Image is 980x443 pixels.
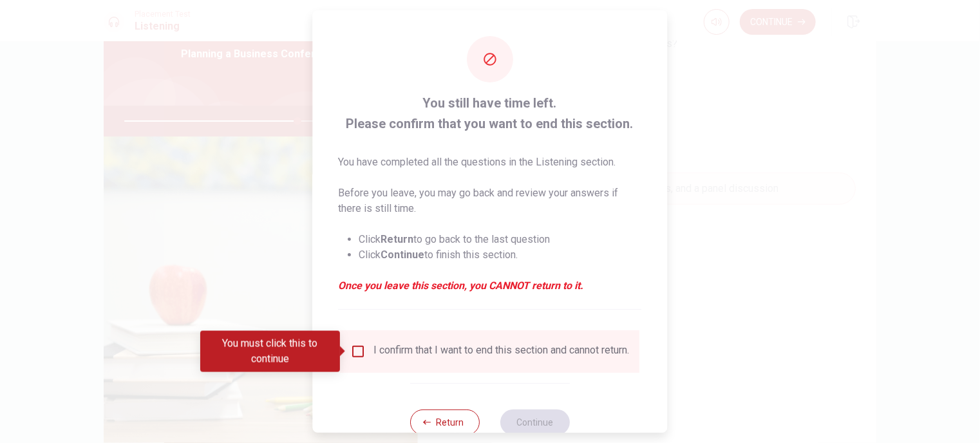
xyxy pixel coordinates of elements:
button: Return [410,410,480,435]
div: I confirm that I want to end this section and cannot return. [374,344,630,359]
strong: Continue [381,249,425,261]
strong: Return [381,233,414,245]
button: Continue [500,410,570,435]
p: You have completed all the questions in the Listening section. [339,155,642,170]
div: You must click this to continue [200,331,340,372]
li: Click to go back to the last question [359,232,642,247]
span: You must click this to continue [351,344,366,359]
li: Click to finish this section. [359,247,642,263]
span: You still have time left. Please confirm that you want to end this section. [339,93,642,134]
p: Before you leave, you may go back and review your answers if there is still time. [339,185,642,216]
em: Once you leave this section, you CANNOT return to it. [339,278,642,294]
